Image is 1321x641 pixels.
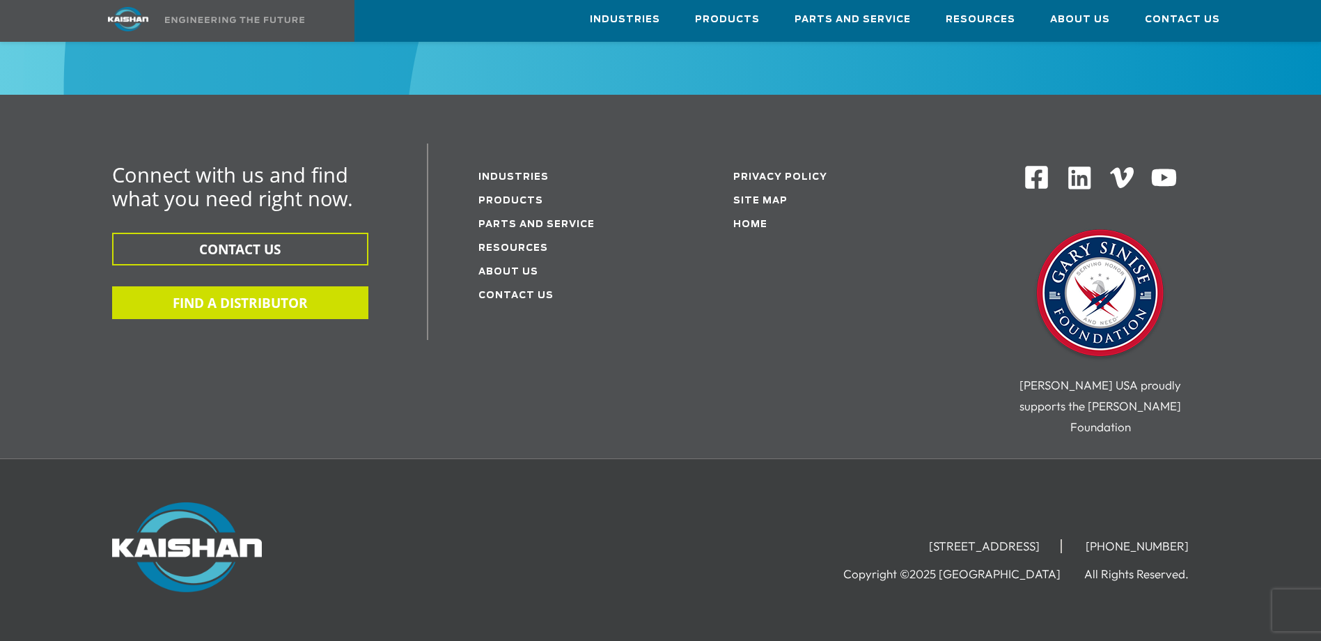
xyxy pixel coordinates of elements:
a: Contact Us [1145,1,1220,38]
li: [STREET_ADDRESS] [908,539,1062,553]
span: Resources [946,12,1015,28]
a: Resources [478,244,548,253]
button: CONTACT US [112,233,368,265]
a: Site Map [733,196,788,206]
a: Contact Us [478,291,554,300]
a: Industries [590,1,660,38]
img: Gary Sinise Foundation [1031,225,1170,364]
a: Resources [946,1,1015,38]
img: kaishan logo [76,7,180,31]
img: Vimeo [1110,167,1134,187]
span: Connect with us and find what you need right now. [112,161,353,212]
span: Products [695,12,760,28]
button: FIND A DISTRIBUTOR [112,286,368,319]
a: Parts and Service [795,1,911,38]
img: Facebook [1024,164,1049,190]
li: Copyright ©2025 [GEOGRAPHIC_DATA] [843,567,1081,581]
a: Privacy Policy [733,173,827,182]
span: Contact Us [1145,12,1220,28]
a: Products [478,196,543,206]
span: Parts and Service [795,12,911,28]
img: Linkedin [1066,164,1093,192]
a: Products [695,1,760,38]
li: All Rights Reserved. [1084,567,1210,581]
span: [PERSON_NAME] USA proudly supports the [PERSON_NAME] Foundation [1019,378,1181,434]
img: Engineering the future [165,17,304,23]
a: Parts and service [478,220,595,229]
span: Industries [590,12,660,28]
a: About Us [1050,1,1110,38]
a: Industries [478,173,549,182]
a: About Us [478,268,538,277]
img: Youtube [1150,164,1178,192]
li: [PHONE_NUMBER] [1065,539,1210,553]
a: Home [733,220,767,229]
span: About Us [1050,12,1110,28]
img: Kaishan [112,502,262,593]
